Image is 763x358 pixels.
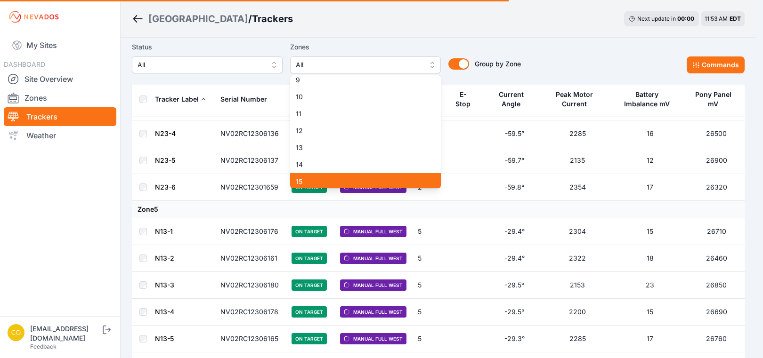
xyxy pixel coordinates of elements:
[296,92,424,102] span: 10
[296,126,424,135] span: 12
[296,143,424,152] span: 13
[290,75,441,188] div: All
[296,160,424,169] span: 14
[290,56,441,73] button: All
[296,59,422,71] span: All
[296,109,424,119] span: 11
[296,75,424,85] span: 9
[296,177,424,186] span: 15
